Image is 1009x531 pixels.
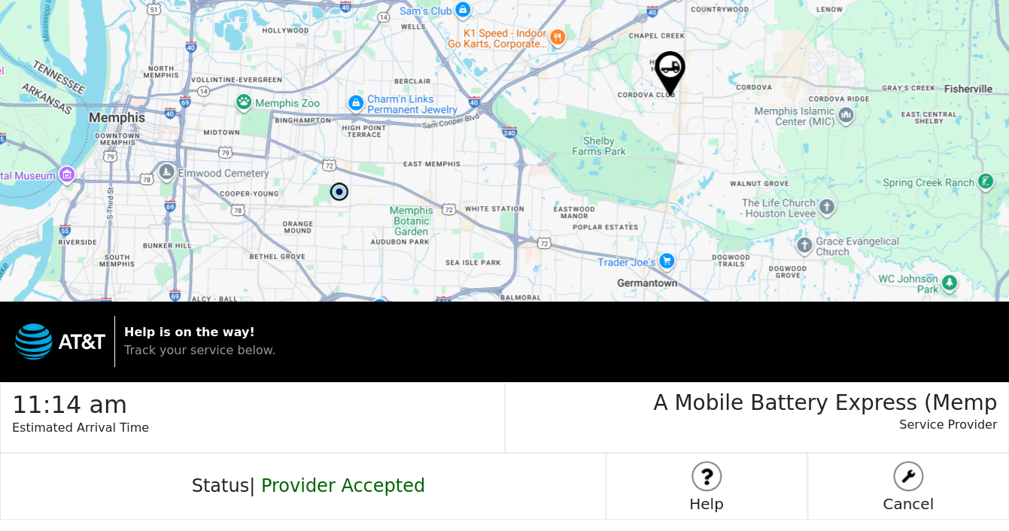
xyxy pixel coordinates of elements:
img: logo stuff [693,463,720,490]
span: Provider Accepted [261,475,425,496]
h2: 11:14 am [12,383,504,419]
p: Service Provider [506,416,998,449]
strong: Help is on the way! [124,325,255,339]
h5: Help [606,495,807,513]
h4: Status | [181,475,425,497]
img: trx now logo [15,323,105,360]
h3: A Mobile Battery Express (Memp [506,383,998,416]
p: Estimated Arrival Time [12,419,504,452]
h5: Cancel [808,495,1008,513]
img: logo stuff [895,463,922,490]
span: Track your service below. [124,343,275,357]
